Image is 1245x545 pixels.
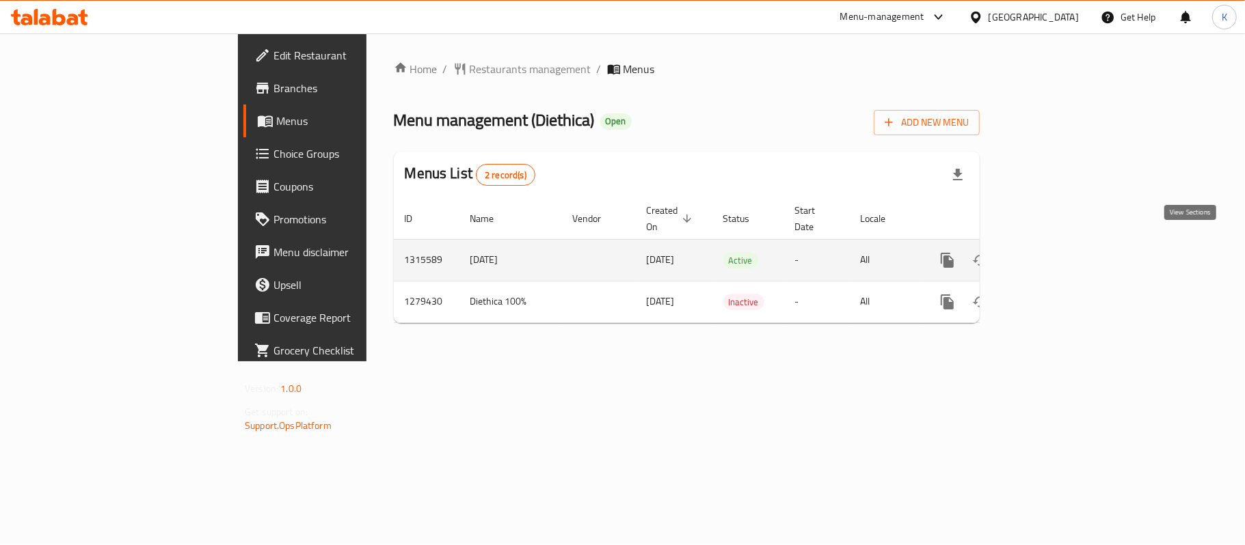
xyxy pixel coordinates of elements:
[243,104,446,137] a: Menus
[850,239,920,281] td: All
[861,210,904,227] span: Locale
[280,380,302,397] span: 1.0.0
[243,170,446,203] a: Coupons
[874,110,980,135] button: Add New Menu
[989,10,1079,25] div: [GEOGRAPHIC_DATA]
[273,244,435,260] span: Menu disclaimer
[723,294,764,310] div: Inactive
[573,210,619,227] span: Vendor
[476,164,535,186] div: Total records count
[245,417,332,434] a: Support.OpsPlatform
[1222,10,1227,25] span: K
[470,61,591,77] span: Restaurants management
[931,244,964,277] button: more
[941,158,974,191] div: Export file
[600,115,632,127] span: Open
[723,253,758,268] span: Active
[273,47,435,64] span: Edit Restaurant
[624,61,655,77] span: Menus
[394,198,1073,323] table: enhanced table
[964,244,997,277] button: Change Status
[243,72,446,104] a: Branches
[273,145,435,162] span: Choice Groups
[931,285,964,318] button: more
[243,236,446,268] a: Menu disclaimer
[245,403,308,421] span: Get support on:
[245,380,278,397] span: Version:
[243,301,446,334] a: Coverage Report
[723,210,768,227] span: Status
[647,292,675,310] span: [DATE]
[600,113,632,130] div: Open
[243,137,446,170] a: Choice Groups
[394,61,980,77] nav: breadcrumb
[885,114,969,131] span: Add New Menu
[243,334,446,367] a: Grocery Checklist
[920,198,1073,240] th: Actions
[405,163,535,186] h2: Menus List
[459,239,562,281] td: [DATE]
[394,104,595,135] span: Menu management ( Diethica )
[647,202,696,235] span: Created On
[597,61,602,77] li: /
[795,202,833,235] span: Start Date
[273,342,435,359] span: Grocery Checklist
[723,252,758,268] div: Active
[273,211,435,227] span: Promotions
[784,239,850,281] td: -
[276,113,435,129] span: Menus
[453,61,591,77] a: Restaurants management
[784,281,850,322] td: -
[840,9,924,25] div: Menu-management
[723,294,764,310] span: Inactive
[273,80,435,96] span: Branches
[477,169,535,182] span: 2 record(s)
[243,39,446,72] a: Edit Restaurant
[243,268,446,301] a: Upsell
[850,281,920,322] td: All
[273,178,435,195] span: Coupons
[273,277,435,293] span: Upsell
[964,285,997,318] button: Change Status
[273,309,435,326] span: Coverage Report
[647,251,675,268] span: [DATE]
[243,203,446,236] a: Promotions
[405,210,431,227] span: ID
[459,281,562,322] td: Diethica 100%
[470,210,512,227] span: Name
